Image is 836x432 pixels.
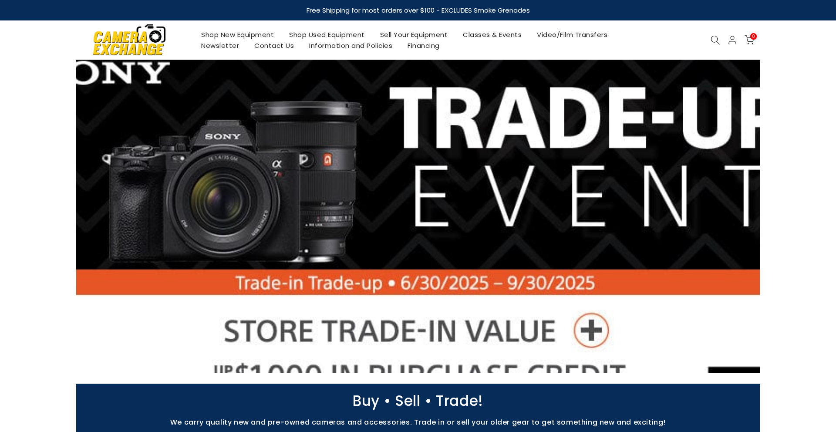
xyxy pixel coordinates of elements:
[529,29,615,40] a: Video/Film Transfers
[455,29,529,40] a: Classes & Events
[302,40,400,51] a: Information and Policies
[194,29,282,40] a: Shop New Equipment
[282,29,373,40] a: Shop Used Equipment
[400,40,448,51] a: Financing
[745,35,754,45] a: 0
[429,358,434,363] li: Page dot 5
[72,397,764,405] p: Buy • Sell • Trade!
[372,29,455,40] a: Sell Your Equipment
[194,40,247,51] a: Newsletter
[402,358,407,363] li: Page dot 2
[750,33,757,40] span: 0
[393,358,398,363] li: Page dot 1
[411,358,416,363] li: Page dot 3
[420,358,425,363] li: Page dot 4
[247,40,302,51] a: Contact Us
[72,418,764,426] p: We carry quality new and pre-owned cameras and accessories. Trade in or sell your older gear to g...
[438,358,443,363] li: Page dot 6
[307,6,530,15] strong: Free Shipping for most orders over $100 - EXCLUDES Smoke Grenades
